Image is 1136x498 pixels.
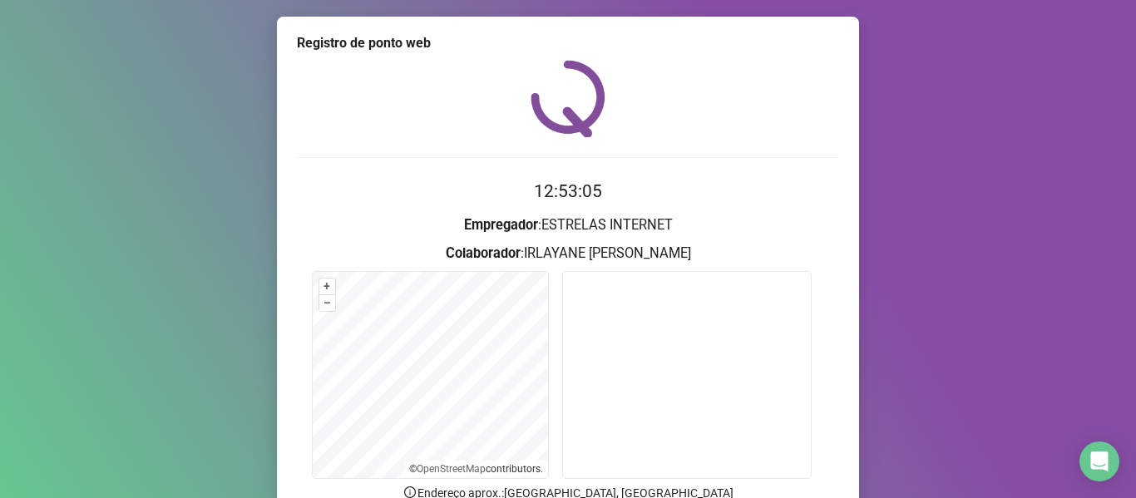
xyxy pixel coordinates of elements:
[297,33,839,53] div: Registro de ponto web
[534,181,602,201] time: 12:53:05
[464,217,538,233] strong: Empregador
[297,243,839,264] h3: : IRLAYANE [PERSON_NAME]
[417,463,486,475] a: OpenStreetMap
[319,295,335,311] button: –
[446,245,521,261] strong: Colaborador
[531,60,605,137] img: QRPoint
[1079,441,1119,481] div: Open Intercom Messenger
[319,279,335,294] button: +
[409,463,543,475] li: © contributors.
[297,214,839,236] h3: : ESTRELAS INTERNET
